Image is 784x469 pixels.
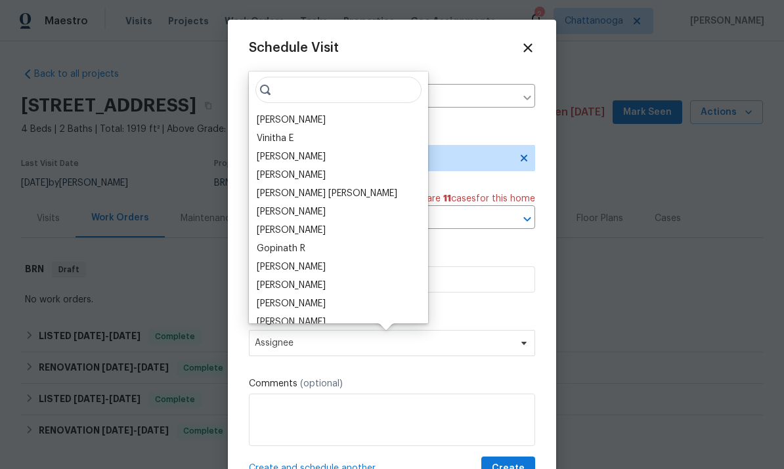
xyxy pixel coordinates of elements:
div: [PERSON_NAME] [257,205,326,218]
div: [PERSON_NAME] [257,297,326,310]
label: Comments [249,377,535,390]
label: Home [249,71,535,84]
span: (optional) [300,379,343,388]
button: Open [518,210,536,228]
div: [PERSON_NAME] [257,260,326,274]
span: 11 [443,194,451,203]
div: [PERSON_NAME] [257,150,326,163]
div: [PERSON_NAME] [257,316,326,329]
div: [PERSON_NAME] [257,279,326,292]
div: [PERSON_NAME] [257,224,326,237]
span: Close [521,41,535,55]
div: Vinitha E [257,132,294,145]
span: There are case s for this home [402,192,535,205]
span: Schedule Visit [249,41,339,54]
div: Gopinath R [257,242,305,255]
div: [PERSON_NAME] [257,169,326,182]
div: [PERSON_NAME] [257,113,326,127]
span: Assignee [255,338,512,348]
div: [PERSON_NAME] [PERSON_NAME] [257,187,397,200]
